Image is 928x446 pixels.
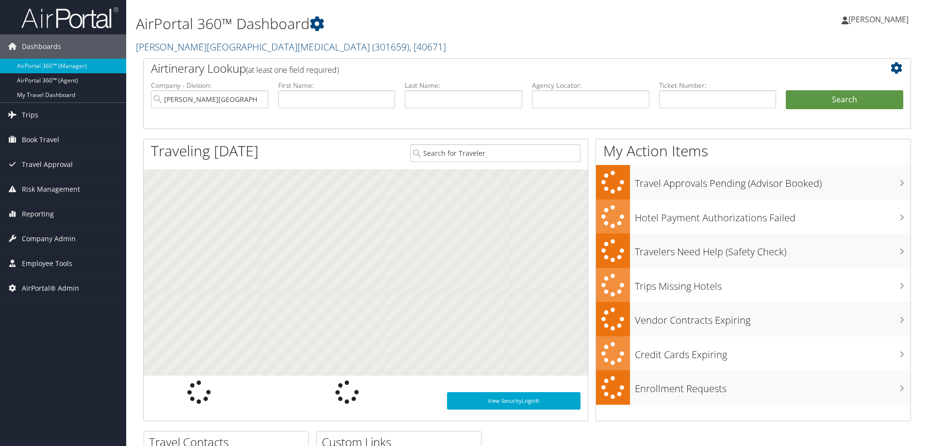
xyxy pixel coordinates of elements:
h3: Travelers Need Help (Safety Check) [635,240,911,259]
label: Ticket Number: [659,81,777,90]
span: ( 301659 ) [372,40,409,53]
h3: Trips Missing Hotels [635,275,911,293]
span: Travel Approval [22,152,73,177]
span: Reporting [22,202,54,226]
a: Enrollment Requests [596,370,911,405]
h3: Credit Cards Expiring [635,343,911,362]
span: AirPortal® Admin [22,276,79,300]
h1: Traveling [DATE] [151,141,259,161]
label: First Name: [278,81,396,90]
h1: AirPortal 360™ Dashboard [136,14,658,34]
a: [PERSON_NAME] [842,5,918,34]
span: , [ 40671 ] [409,40,446,53]
span: Risk Management [22,177,80,201]
label: Company - Division: [151,81,268,90]
h3: Hotel Payment Authorizations Failed [635,206,911,225]
h3: Vendor Contracts Expiring [635,309,911,327]
img: airportal-logo.png [21,6,118,29]
a: Travelers Need Help (Safety Check) [596,233,911,268]
span: [PERSON_NAME] [848,14,909,25]
a: Hotel Payment Authorizations Failed [596,199,911,234]
label: Last Name: [405,81,522,90]
span: Book Travel [22,128,59,152]
button: Search [786,90,903,110]
a: Vendor Contracts Expiring [596,302,911,336]
a: [PERSON_NAME][GEOGRAPHIC_DATA][MEDICAL_DATA] [136,40,446,53]
span: (at least one field required) [246,65,339,75]
h3: Enrollment Requests [635,377,911,396]
span: Dashboards [22,34,61,59]
h3: Travel Approvals Pending (Advisor Booked) [635,172,911,190]
a: Travel Approvals Pending (Advisor Booked) [596,165,911,199]
label: Agency Locator: [532,81,649,90]
h2: Airtinerary Lookup [151,60,839,77]
a: Credit Cards Expiring [596,336,911,371]
span: Company Admin [22,227,76,251]
a: Trips Missing Hotels [596,268,911,302]
input: Search for Traveler [410,144,580,162]
a: View SecurityLogic® [447,392,580,410]
h1: My Action Items [596,141,911,161]
span: Trips [22,103,38,127]
span: Employee Tools [22,251,72,276]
